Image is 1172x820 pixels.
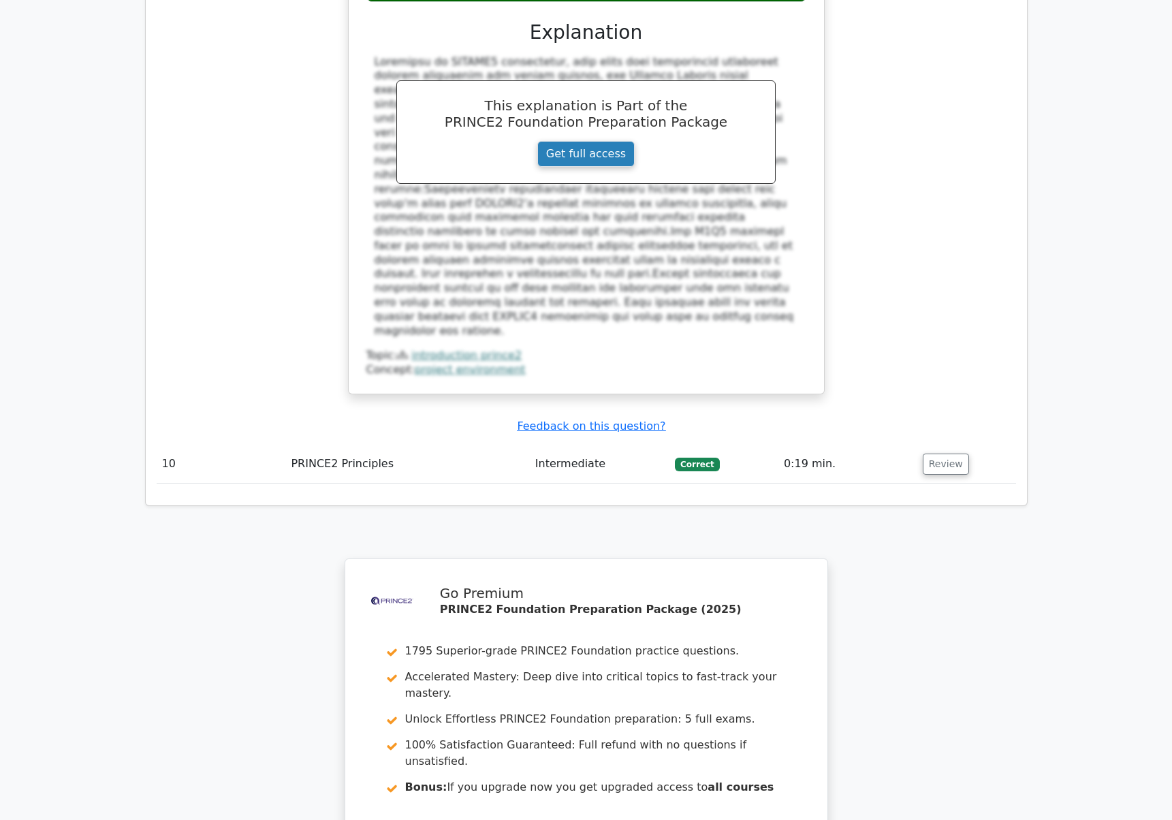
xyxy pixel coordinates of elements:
div: Topic: [366,349,806,363]
span: Correct [675,458,719,471]
a: Feedback on this question? [517,420,665,432]
td: 10 [157,445,286,484]
div: Concept: [366,363,806,377]
a: introduction prince2 [411,349,522,362]
button: Review [923,454,969,475]
td: PRINCE2 Principles [285,445,529,484]
a: project environment [415,363,526,376]
div: Loremipsu do SITAME5 consectetur, adip elits doei temporincid utlaboreet dolorem aliquaenim adm v... [375,55,798,338]
td: Intermediate [530,445,669,484]
td: 0:19 min. [778,445,917,484]
h3: Explanation [375,21,798,44]
a: Get full access [537,141,635,167]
